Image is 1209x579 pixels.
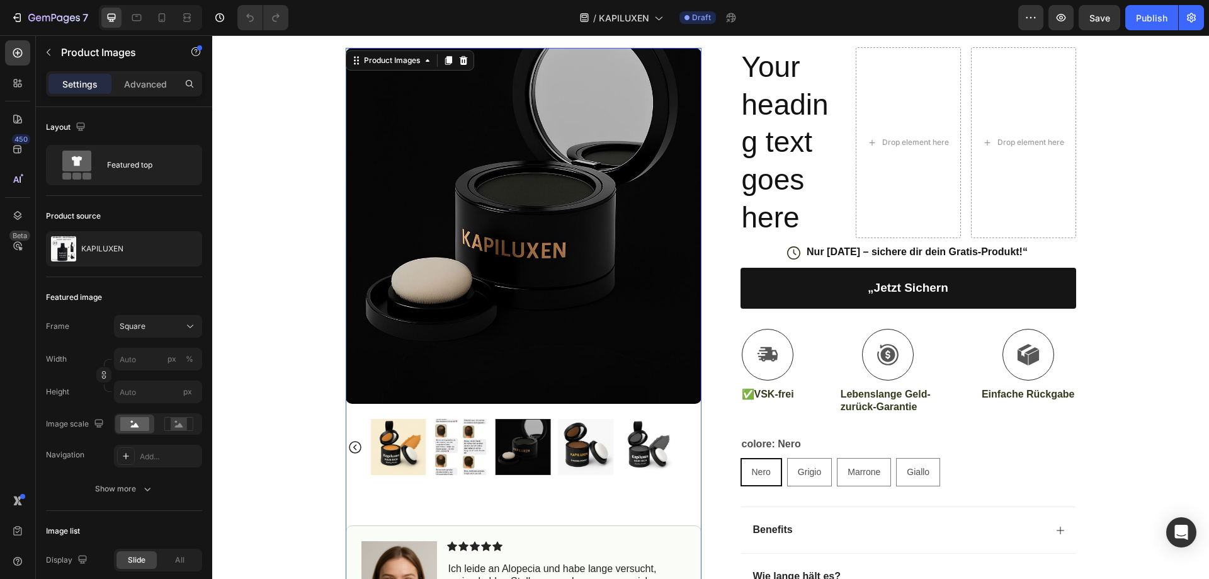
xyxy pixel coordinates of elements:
[594,210,815,224] p: Nur [DATE] – sichere dir dein Gratis-Produkt!“
[9,231,30,241] div: Beta
[46,210,101,222] div: Product source
[593,11,596,25] span: /
[528,12,633,203] h2: Your heading text goes here
[599,11,649,25] span: KAPILUXEN
[237,5,288,30] div: Undo/Redo
[541,536,628,546] strong: Wie lange hält es?
[1079,5,1120,30] button: Save
[175,554,184,566] span: All
[114,315,202,338] button: Square
[81,244,123,253] p: KAPILUXEN
[46,552,90,569] div: Display
[61,45,168,60] p: Product Images
[114,381,202,403] input: px
[114,348,202,370] input: px%
[62,77,98,91] p: Settings
[5,5,94,30] button: 7
[46,416,106,433] div: Image scale
[1136,11,1167,25] div: Publish
[51,236,76,261] img: product feature img
[46,119,88,136] div: Layout
[528,400,590,418] legend: colore: Nero
[586,432,609,442] span: Grigio
[212,35,1209,579] iframe: Design area
[542,353,582,364] strong: VSK-frei
[107,151,184,180] div: Featured top
[46,449,84,461] div: Navigation
[528,232,864,273] button: „Jetzt sichern
[1089,13,1110,23] span: Save
[124,77,167,91] p: Advanced
[82,10,88,25] p: 7
[46,525,80,537] div: Image list
[769,353,863,364] strong: Einfache Rückgabe
[1125,5,1178,30] button: Publish
[167,353,176,365] div: px
[12,134,30,144] div: 450
[635,432,668,442] span: Marrone
[46,292,102,303] div: Featured image
[695,432,717,442] span: Giallo
[164,352,179,367] button: %
[530,353,582,366] p: ✅
[540,432,559,442] span: Nero
[46,321,69,332] label: Frame
[46,478,202,500] button: Show more
[95,483,154,495] div: Show more
[46,386,69,398] label: Height
[1166,517,1196,547] div: Open Intercom Messenger
[628,353,718,377] strong: Lebenslange Geld-zurück-Garantie
[120,321,145,332] span: Square
[183,387,192,396] span: px
[186,353,193,365] div: %
[785,102,852,112] div: Drop element here
[541,488,581,502] p: Benefits
[46,353,67,365] label: Width
[670,102,737,112] div: Drop element here
[692,12,711,23] span: Draft
[656,245,736,261] div: „Jetzt sichern
[182,352,197,367] button: px
[140,451,199,462] div: Add...
[128,554,145,566] span: Slide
